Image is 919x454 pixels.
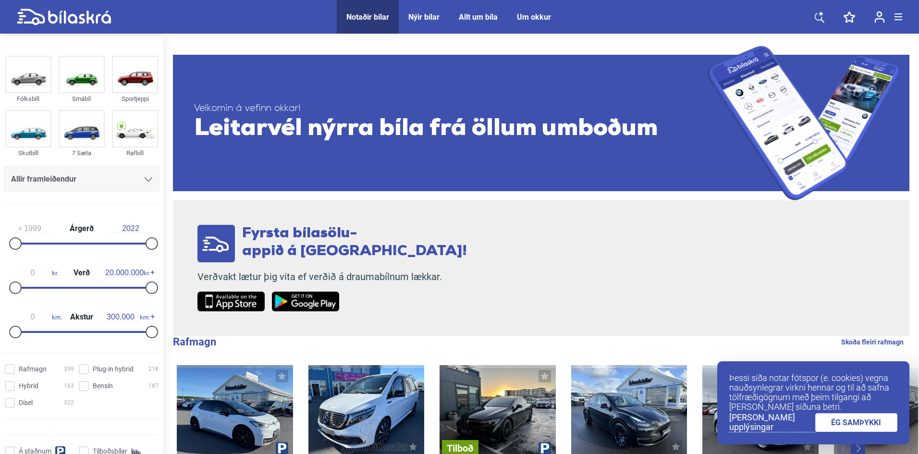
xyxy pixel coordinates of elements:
span: Verð [71,269,92,277]
span: Bensín [93,381,113,391]
span: Tilboð [447,443,474,453]
a: Skoða fleiri rafmagn [841,336,904,348]
span: 359 [64,364,74,374]
span: Árgerð [67,225,96,233]
span: km. [13,313,62,321]
a: Nýir bílar [408,12,440,22]
a: Um okkur [517,12,551,22]
span: Akstur [68,313,96,321]
span: Leitarvél nýrra bíla frá öllum umboðum [194,115,708,144]
div: Sportjeppi [112,93,158,104]
span: Allir framleiðendur [11,172,76,186]
a: ÉG SAMÞYKKI [815,413,898,432]
span: Dísel [19,398,33,408]
span: 322 [64,398,74,408]
div: Smábíl [59,93,105,104]
div: Rafbíll [112,147,158,159]
a: Allt um bíla [459,12,498,22]
p: Þessi síða notar fótspor (e. cookies) vegna nauðsynlegrar virkni hennar og til að safna tölfræðig... [729,373,897,412]
div: 7 Sæta [59,147,105,159]
div: Skutbíll [5,147,51,159]
a: [PERSON_NAME] upplýsingar [729,413,815,432]
a: Velkomin á vefinn okkar!Leitarvél nýrra bíla frá öllum umboðum [173,46,909,200]
span: Fyrsta bílasölu- appið á [GEOGRAPHIC_DATA]! [242,226,467,259]
span: km. [101,313,150,321]
span: 187 [148,381,159,391]
img: user-login.svg [874,11,885,23]
span: Hybrid [19,381,38,391]
span: 163 [64,381,74,391]
b: Rafmagn [173,336,216,348]
span: Plug-in hybrid [93,364,134,374]
span: kr. [13,269,58,277]
span: Rafmagn [19,364,47,374]
span: kr. [105,269,150,277]
span: 218 [148,364,159,374]
span: Velkomin á vefinn okkar! [194,103,708,115]
p: Verðvakt lætur þig vita ef verðið á draumabílnum lækkar. [197,271,467,283]
div: Fólksbíll [5,93,51,104]
a: Notaðir bílar [346,12,389,22]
